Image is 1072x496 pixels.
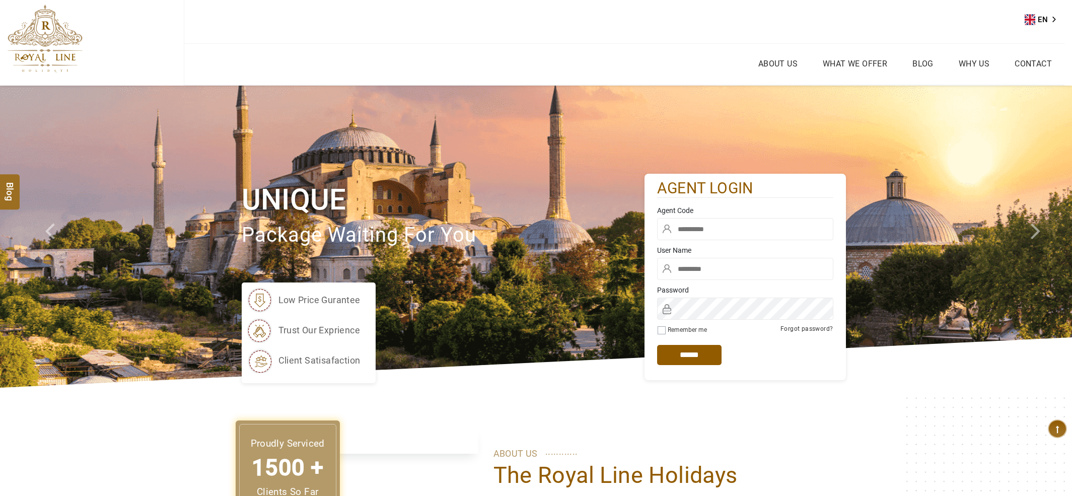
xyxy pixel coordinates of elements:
label: User Name [657,245,833,255]
a: About Us [756,56,800,71]
span: Blog [4,182,17,191]
img: The Royal Line Holidays [8,5,83,73]
a: Blog [910,56,936,71]
li: client satisafaction [247,348,361,373]
aside: Language selected: English [1025,12,1063,27]
a: Forgot password? [780,325,833,332]
label: Agent Code [657,205,833,216]
h2: agent login [657,179,833,198]
h1: Unique [242,181,645,219]
p: ABOUT US [493,446,831,461]
label: Password [657,285,833,295]
a: Check next prev [32,86,86,388]
a: Check next image [1019,86,1072,388]
div: Language [1025,12,1063,27]
p: package waiting for you [242,219,645,252]
span: ............ [545,444,578,459]
a: What we Offer [820,56,890,71]
li: low price gurantee [247,288,361,313]
h1: The Royal Line Holidays [493,461,831,489]
label: Remember me [668,326,707,333]
a: EN [1025,12,1063,27]
a: Contact [1012,56,1054,71]
a: Why Us [956,56,992,71]
li: trust our exprience [247,318,361,343]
